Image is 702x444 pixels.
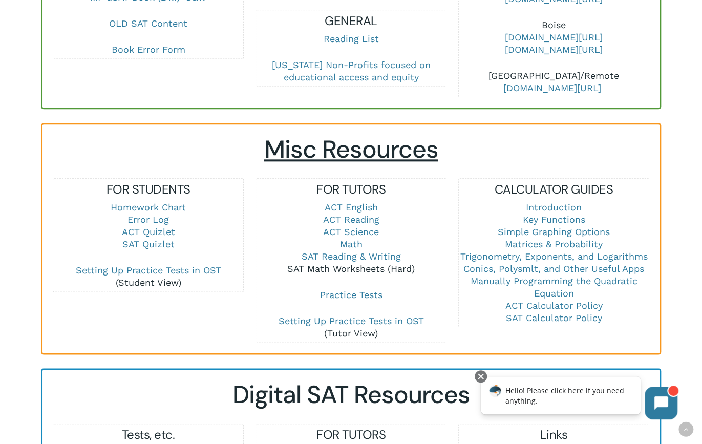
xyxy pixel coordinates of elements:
a: Trigonometry, Exponents, and Logarithms [460,251,647,262]
a: Key Functions [522,214,585,225]
a: Error Log [127,214,169,225]
p: Boise [459,19,648,70]
a: Book Error Form [112,44,185,55]
a: Practice Tests [320,289,382,300]
span: Misc Resources [264,133,438,165]
a: Conics, Polysmlt, and Other Useful Apps [463,263,644,274]
a: SAT Calculator Policy [505,312,602,323]
a: [US_STATE] Non-Profits focused on educational access and equity [272,59,431,82]
a: ACT English [325,202,378,213]
a: Reading List [324,33,379,44]
a: [DOMAIN_NAME][URL] [505,32,603,43]
a: ACT Quizlet [122,226,175,237]
a: Setting Up Practice Tests in OST [279,315,424,326]
h5: FOR TUTORS [256,181,445,198]
iframe: Chatbot [470,368,688,430]
a: Manually Programming the Quadratic Equation [470,276,637,299]
h5: FOR TUTORS [256,427,445,443]
a: Homework Chart [111,202,186,213]
p: [GEOGRAPHIC_DATA]/Remote [459,70,648,94]
a: ACT Reading [323,214,379,225]
a: Math [340,239,363,249]
a: SAT Math Worksheets (Hard) [287,263,415,274]
a: Setting Up Practice Tests in OST [76,265,221,276]
a: ACT Science [323,226,379,237]
a: Introduction [526,202,582,213]
a: SAT Quizlet [122,239,175,249]
a: ACT Calculator Policy [505,300,602,311]
h2: Digital SAT Resources [53,380,649,410]
a: [DOMAIN_NAME][URL] [505,44,603,55]
h5: Links [459,427,648,443]
h5: Tests, etc. [53,427,243,443]
a: SAT Reading & Writing [302,251,401,262]
a: Matrices & Probability [505,239,603,249]
a: [DOMAIN_NAME][URL] [503,82,601,93]
h5: CALCULATOR GUIDES [459,181,648,198]
p: (Student View) [53,264,243,289]
a: Simple Graphing Options [498,226,610,237]
p: (Tutor View) [256,315,445,340]
a: OLD SAT Content [109,18,187,29]
h5: GENERAL [256,13,445,29]
h5: FOR STUDENTS [53,181,243,198]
